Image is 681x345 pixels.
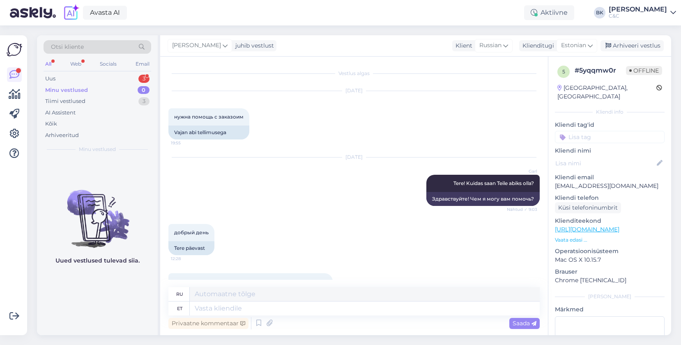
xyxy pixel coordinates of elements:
div: BK [594,7,605,18]
div: [GEOGRAPHIC_DATA], [GEOGRAPHIC_DATA] [557,84,656,101]
div: Küsi telefoninumbrit [555,202,621,213]
a: Avasta AI [83,6,127,20]
div: 3 [138,75,150,83]
span: Otsi kliente [51,43,84,51]
span: нужна помощь с заказоим [174,114,244,120]
div: C&C [609,13,667,19]
p: Kliendi telefon [555,194,665,202]
div: Arhiveeritud [45,131,79,139]
div: Tere päevast [168,241,214,255]
div: Arhiveeri vestlus [600,40,664,51]
div: Vestlus algas [168,70,540,77]
img: explore-ai [62,4,80,21]
span: добрый день [174,229,209,235]
span: [PERSON_NAME] [172,41,221,50]
div: ru [176,287,183,301]
a: [URL][DOMAIN_NAME] [555,226,619,233]
p: Vaata edasi ... [555,236,665,244]
div: Klienditugi [519,41,554,50]
p: Kliendi nimi [555,146,665,155]
input: Lisa tag [555,131,665,143]
a: [PERSON_NAME]C&C [609,6,676,19]
span: Nähtud ✓ 9:03 [506,206,537,212]
span: Saada [513,320,536,327]
span: Russian [479,41,502,50]
div: 0 [138,86,150,94]
p: Mac OS X 10.15.7 [555,256,665,264]
div: Email [134,59,151,69]
div: et [177,302,182,315]
div: Kõik [45,120,57,128]
div: AI Assistent [45,109,76,117]
img: No chats [37,175,158,249]
div: [DATE] [168,87,540,94]
span: Minu vestlused [79,146,116,153]
span: Offline [626,66,662,75]
span: Estonian [561,41,586,50]
span: [PERSON_NAME] у вас же еще работает такой человек? я раньше через него делал предзаказы [174,279,324,292]
span: Garl [506,168,537,174]
div: Kliendi info [555,108,665,116]
div: Minu vestlused [45,86,88,94]
span: Tere! Kuidas saan Teile abiks olla? [453,180,534,186]
div: [PERSON_NAME] [555,293,665,300]
div: # 5yqqmw0r [575,66,626,75]
div: [DATE] [168,153,540,161]
div: All [44,59,53,69]
div: Здравствуйте! Чем я могу вам помочь? [426,192,540,206]
div: Uus [45,75,55,83]
div: Web [69,59,83,69]
div: [PERSON_NAME] [609,6,667,13]
p: [EMAIL_ADDRESS][DOMAIN_NAME] [555,182,665,190]
div: Tiimi vestlused [45,97,85,105]
span: 5 [562,69,565,75]
p: Märkmed [555,305,665,314]
div: Aktiivne [524,5,574,20]
span: 12:28 [171,256,202,262]
p: Chrome [TECHNICAL_ID] [555,276,665,285]
div: 3 [138,97,150,105]
div: Vajan abi tellimusega [168,126,249,139]
p: Klienditeekond [555,217,665,225]
p: Uued vestlused tulevad siia. [55,256,140,265]
p: Operatsioonisüsteem [555,247,665,256]
p: Kliendi tag'id [555,121,665,129]
div: Privaatne kommentaar [168,318,248,329]
div: juhib vestlust [232,41,274,50]
div: Klient [452,41,472,50]
span: 19:55 [171,140,202,146]
input: Lisa nimi [555,159,655,168]
p: Kliendi email [555,173,665,182]
p: Brauser [555,267,665,276]
img: Askly Logo [7,42,22,57]
div: Socials [98,59,118,69]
